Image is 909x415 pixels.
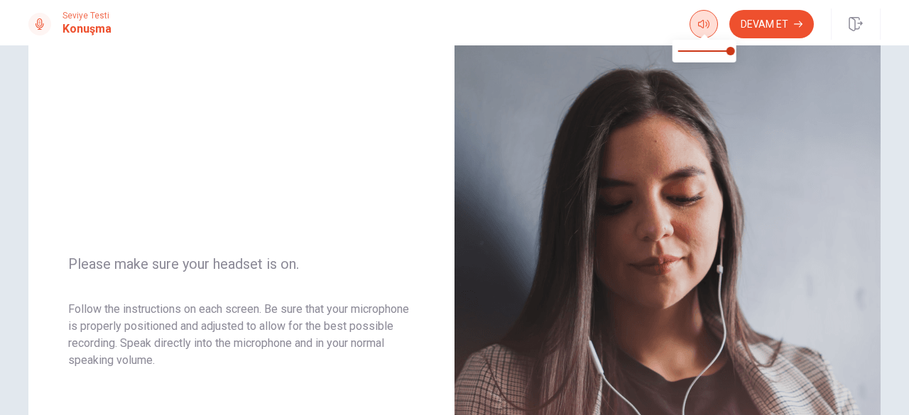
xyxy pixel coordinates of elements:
[62,11,111,21] span: Seviye Testi
[62,21,111,38] h1: Konuşma
[729,10,814,38] button: Devam Et
[68,255,415,272] span: Please make sure your headset is on.
[68,301,415,369] p: Follow the instructions on each screen. Be sure that your microphone is properly positioned and a...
